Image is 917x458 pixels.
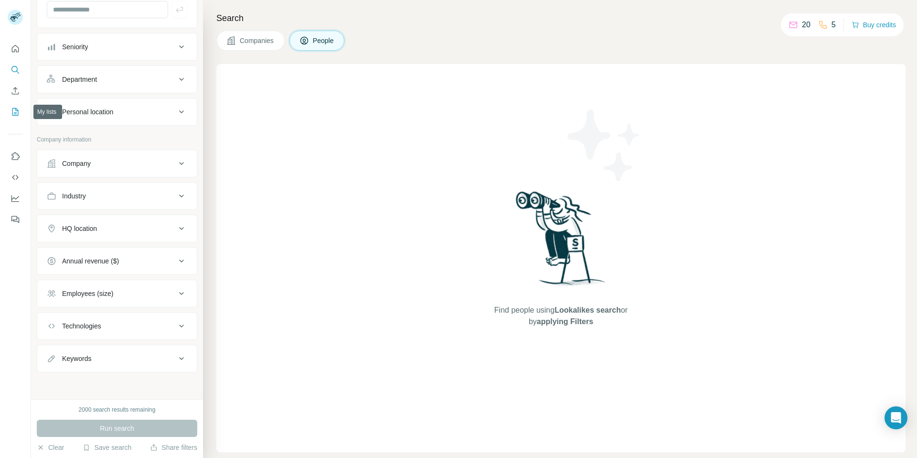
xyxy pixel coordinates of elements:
[8,61,23,78] button: Search
[62,191,86,201] div: Industry
[37,185,197,207] button: Industry
[37,347,197,370] button: Keywords
[8,148,23,165] button: Use Surfe on LinkedIn
[62,159,91,168] div: Company
[62,75,97,84] div: Department
[62,42,88,52] div: Seniority
[8,40,23,57] button: Quick start
[313,36,335,45] span: People
[62,256,119,266] div: Annual revenue ($)
[8,103,23,120] button: My lists
[37,282,197,305] button: Employees (size)
[8,190,23,207] button: Dashboard
[8,169,23,186] button: Use Surfe API
[537,317,593,326] span: applying Filters
[484,305,637,327] span: Find people using or by
[37,250,197,273] button: Annual revenue ($)
[37,315,197,338] button: Technologies
[216,11,906,25] h4: Search
[37,35,197,58] button: Seniority
[37,152,197,175] button: Company
[561,102,647,188] img: Surfe Illustration - Stars
[37,100,197,123] button: Personal location
[79,405,156,414] div: 2000 search results remaining
[83,443,131,452] button: Save search
[62,107,113,117] div: Personal location
[37,443,64,452] button: Clear
[240,36,275,45] span: Companies
[852,18,896,32] button: Buy credits
[62,321,101,331] div: Technologies
[832,19,836,31] p: 5
[885,406,907,429] div: Open Intercom Messenger
[802,19,810,31] p: 20
[62,224,97,233] div: HQ location
[8,211,23,228] button: Feedback
[37,217,197,240] button: HQ location
[62,354,91,363] div: Keywords
[150,443,197,452] button: Share filters
[554,306,621,314] span: Lookalikes search
[37,68,197,91] button: Department
[62,289,113,298] div: Employees (size)
[37,135,197,144] p: Company information
[512,189,611,295] img: Surfe Illustration - Woman searching with binoculars
[8,82,23,99] button: Enrich CSV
